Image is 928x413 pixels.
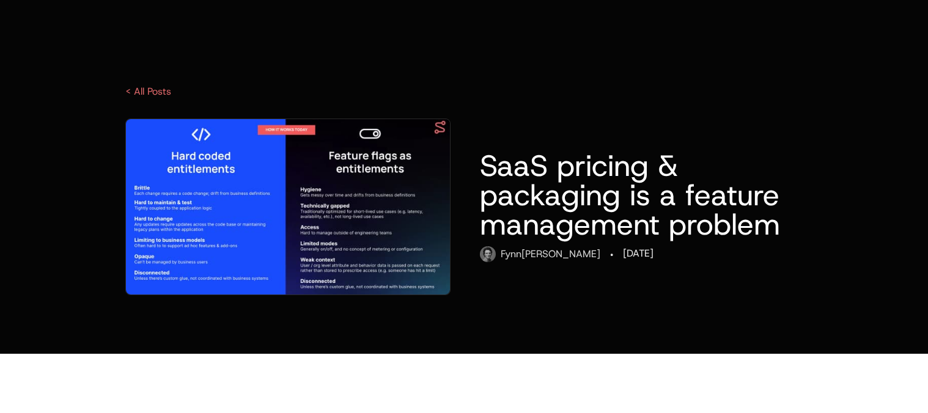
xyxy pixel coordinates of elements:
[623,246,654,261] div: [DATE]
[480,151,803,239] h1: SaaS pricing & packaging is a feature management problem
[480,246,496,262] img: fynn
[501,247,600,261] div: Fynn [PERSON_NAME]
[610,246,613,263] div: ·
[125,85,171,98] a: < All Posts
[126,119,450,294] img: pricing and packaging is featuer m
